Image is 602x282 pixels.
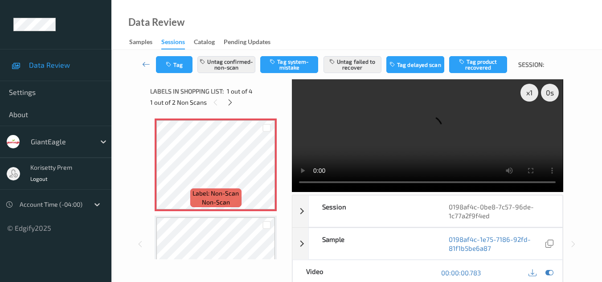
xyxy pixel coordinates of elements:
[197,56,255,73] button: Untag confirmed-non-scan
[224,37,270,49] div: Pending Updates
[224,36,279,49] a: Pending Updates
[192,189,239,198] span: Label: Non-Scan
[441,268,481,277] a: 00:00:00.783
[518,60,544,69] span: Session:
[386,56,444,73] button: Tag delayed scan
[129,36,161,49] a: Samples
[435,196,562,227] div: 0198af4c-0be8-7c57-96de-1c77a2f9f4ed
[128,18,184,27] div: Data Review
[161,37,185,49] div: Sessions
[449,235,543,253] a: 0198af4c-1e75-7186-92fd-81f1b5be6a87
[194,36,224,49] a: Catalog
[324,56,381,73] button: Untag failed to recover
[227,87,253,96] span: 1 out of 4
[520,84,538,102] div: x 1
[150,87,224,96] span: Labels in shopping list:
[309,196,435,227] div: Session
[161,36,194,49] a: Sessions
[449,56,507,73] button: Tag product recovered
[309,228,435,259] div: Sample
[194,37,215,49] div: Catalog
[292,228,562,260] div: Sample0198af4c-1e75-7186-92fd-81f1b5be6a87
[129,37,152,49] div: Samples
[202,198,230,207] span: non-scan
[292,195,562,227] div: Session0198af4c-0be8-7c57-96de-1c77a2f9f4ed
[156,56,192,73] button: Tag
[150,97,286,108] div: 1 out of 2 Non Scans
[541,84,559,102] div: 0 s
[260,56,318,73] button: Tag system-mistake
